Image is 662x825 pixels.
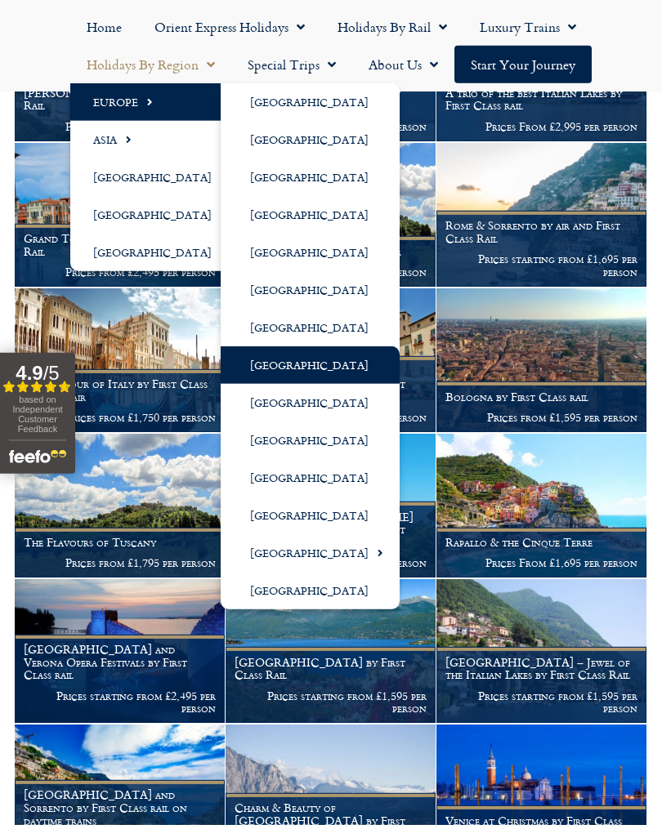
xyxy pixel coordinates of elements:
a: [GEOGRAPHIC_DATA] [221,196,400,234]
a: [GEOGRAPHIC_DATA] [221,572,400,609]
a: [GEOGRAPHIC_DATA] [221,309,400,346]
ul: Europe [221,83,400,609]
p: Prices from £1,750 per person [24,411,216,424]
p: Prices from £1,795 per person [24,556,216,569]
p: Prices from £1,595 per person [445,411,637,424]
p: Prices from £2,495 per person [24,265,216,279]
p: Prices starting from £1,695 per person [445,252,637,279]
a: [GEOGRAPHIC_DATA] [221,421,400,459]
img: Italy by rail - Cinque Terre [436,434,646,577]
a: [GEOGRAPHIC_DATA] [221,234,400,271]
img: Thinking of a rail holiday to Venice [15,288,225,432]
a: Rome & Sorrento by air and First Class Rail Prices starting from £1,695 per person [436,143,647,288]
h1: Grand Tour of Italy by First Class rail & by air [24,377,216,404]
a: [GEOGRAPHIC_DATA] [221,459,400,497]
a: [GEOGRAPHIC_DATA] [221,497,400,534]
a: [GEOGRAPHIC_DATA] [221,271,400,309]
a: [GEOGRAPHIC_DATA] [221,121,400,158]
a: Asia [70,121,243,158]
a: Europe [70,83,243,121]
p: Prices starting from £2,495 per person [24,689,216,716]
a: Bologna by First Class rail Prices from £1,595 per person [436,288,647,433]
p: Prices starting from £1,595 per person [235,689,427,716]
h1: Grand Tour of Italy by First Class Rail [24,232,216,258]
h1: [GEOGRAPHIC_DATA] – Jewel of the Italian Lakes by First Class Rail [445,656,637,682]
a: [GEOGRAPHIC_DATA] [221,384,400,421]
p: Prices from £1,695 per person [24,120,216,133]
p: Prices From £2,995 per person [445,120,637,133]
p: Prices starting from £1,595 per person [445,689,637,716]
a: Luxury Trains [463,8,593,46]
h1: Rome & Sorrento by air and First Class Rail [445,219,637,245]
a: Rapallo & the Cinque Terre Prices From £1,695 per person [436,434,647,578]
h1: [GEOGRAPHIC_DATA] and Verona Opera Festivals by First Class rail [24,643,216,681]
a: [GEOGRAPHIC_DATA] [221,346,400,384]
a: Start your Journey [454,46,592,83]
a: [GEOGRAPHIC_DATA] by First Class Rail Prices starting from £1,595 per person [226,579,436,724]
a: The Flavours of Tuscany Prices from £1,795 per person [15,434,226,578]
a: Holidays by Region [70,46,231,83]
p: Prices From £1,695 per person [445,556,637,569]
h1: Rapallo & the Cinque Terre [445,536,637,549]
a: [GEOGRAPHIC_DATA] [70,158,243,196]
a: Holidays by Rail [321,8,463,46]
a: [GEOGRAPHIC_DATA] [70,196,243,234]
a: Home [70,8,138,46]
h1: A trio of the best Italian Lakes by First Class rail [445,87,637,113]
a: Special Trips [231,46,352,83]
a: Orient Express Holidays [138,8,321,46]
h1: The Flavours of Tuscany [24,536,216,549]
nav: Menu [8,8,654,83]
a: [GEOGRAPHIC_DATA] [221,83,400,121]
a: [GEOGRAPHIC_DATA] [221,158,400,196]
a: About Us [352,46,454,83]
a: [GEOGRAPHIC_DATA] and Verona Opera Festivals by First Class rail Prices starting from £2,495 per ... [15,579,226,724]
a: [GEOGRAPHIC_DATA] [221,534,400,572]
h1: [PERSON_NAME] by First Class Rail [24,87,216,113]
a: [GEOGRAPHIC_DATA] – Jewel of the Italian Lakes by First Class Rail Prices starting from £1,595 pe... [436,579,647,724]
a: Grand Tour of Italy by First Class rail & by air Prices from £1,750 per person [15,288,226,433]
a: Grand Tour of Italy by First Class Rail Prices from £2,495 per person [15,143,226,288]
a: [GEOGRAPHIC_DATA] [70,234,243,271]
h1: Bologna by First Class rail [445,390,637,404]
h1: [GEOGRAPHIC_DATA] by First Class Rail [235,656,427,682]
